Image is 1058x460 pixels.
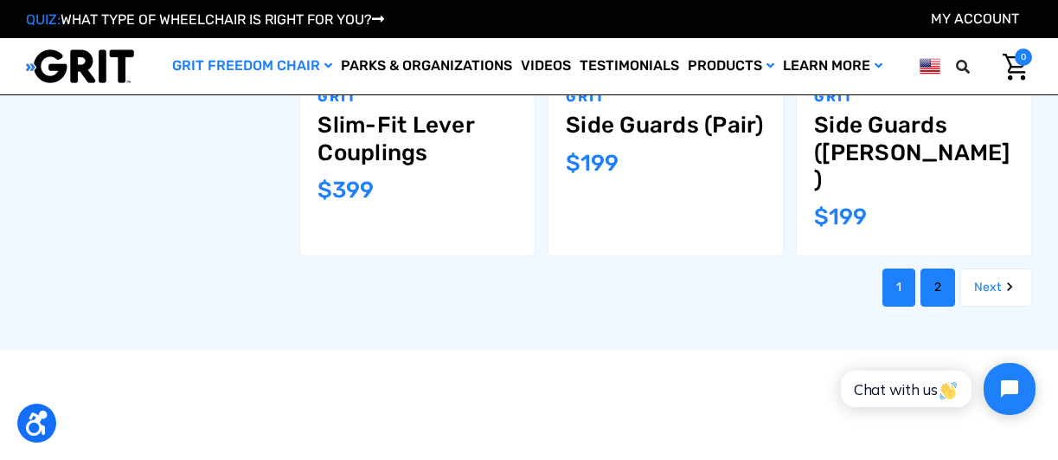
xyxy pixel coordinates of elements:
[1015,49,1032,66] span: 0
[516,38,575,94] a: Videos
[317,87,517,107] p: GRIT
[814,204,867,230] span: $199
[168,38,337,94] a: GRIT Freedom Chair
[931,10,1019,27] a: Account
[683,38,779,94] a: Products
[960,269,1032,307] a: Next
[920,55,940,77] img: us.png
[317,112,517,165] a: Slim-Fit Lever Couplings,$399.00
[882,269,915,307] a: Page 1 of 2
[337,38,516,94] a: Parks & Organizations
[575,38,683,94] a: Testimonials
[814,112,1014,193] a: Side Guards (GRIT Jr.),$199.00
[566,87,766,107] p: GRIT
[26,11,384,28] a: QUIZ:WHAT TYPE OF WHEELCHAIR IS RIGHT FOR YOU?
[964,49,990,85] input: Search
[779,38,887,94] a: Learn More
[990,49,1032,85] a: Cart with 0 items
[566,112,766,139] a: Side Guards (Pair),$199.00
[822,348,1050,430] iframe: Tidio Chat
[317,177,374,204] span: $399
[26,49,134,84] img: GRIT All-Terrain Wheelchair and Mobility Equipment
[814,87,1014,107] p: GRIT
[920,269,955,307] a: Page 2 of 2
[26,11,61,28] span: QUIZ:
[280,269,1032,307] nav: pagination
[566,150,619,177] span: $199
[1003,54,1028,81] img: Cart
